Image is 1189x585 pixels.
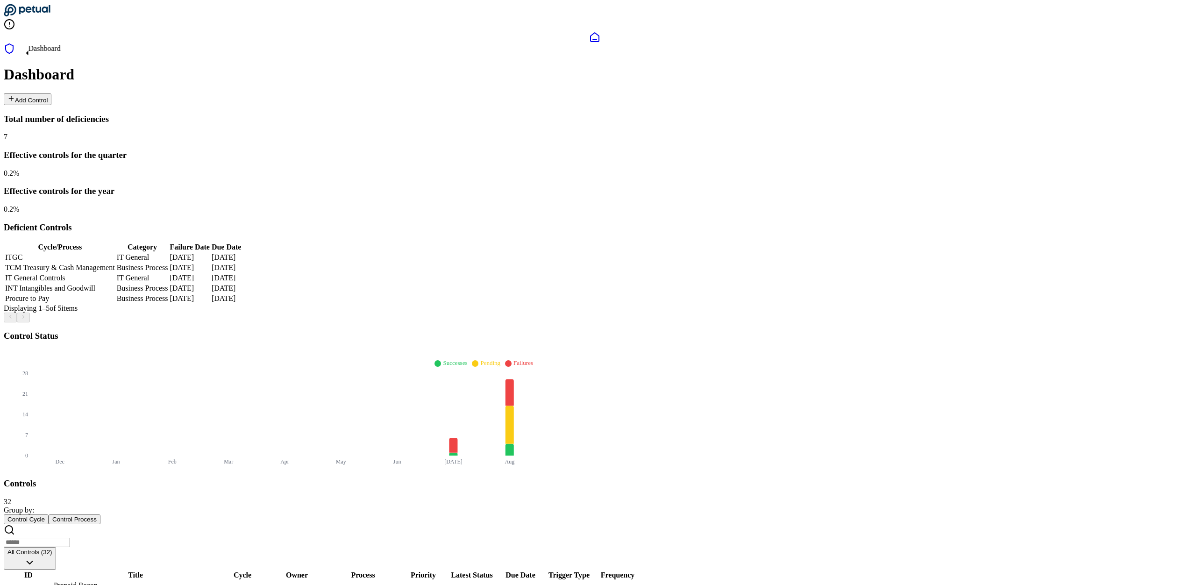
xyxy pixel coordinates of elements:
[169,294,210,303] td: [DATE]
[211,243,242,252] th: Due Date
[4,150,1185,160] h3: Effective controls for the quarter
[168,458,177,465] tspan: Feb
[25,432,28,438] tspan: 7
[56,458,64,465] tspan: Dec
[5,284,115,293] td: INT Intangibles and Goodwill
[4,547,56,570] button: All Controls (32)
[267,571,327,580] th: Owner
[5,243,115,252] th: Cycle/Process
[4,514,49,524] button: Control Cycle
[443,359,467,366] span: Successes
[28,44,61,53] div: Dashboard
[5,263,115,272] td: TCM Treasury & Cash Management
[4,205,19,213] span: 0.2 %
[4,66,1185,83] h1: Dashboard
[211,273,242,283] td: [DATE]
[116,273,169,283] td: IT General
[169,253,210,262] td: [DATE]
[22,370,28,377] tspan: 28
[4,10,50,18] a: Go to Dashboard
[224,458,233,465] tspan: Mar
[444,458,463,465] tspan: [DATE]
[53,571,218,580] th: Title
[4,222,1185,233] h3: Deficient Controls
[4,43,1185,56] a: SOC
[4,498,11,506] span: 32
[280,458,289,465] tspan: Apr
[211,253,242,262] td: [DATE]
[393,458,401,465] tspan: Jun
[4,304,78,312] span: Displaying 1– 5 of 5 items
[116,243,169,252] th: Category
[113,458,120,465] tspan: Jan
[505,458,514,465] tspan: Aug
[4,478,1185,489] h3: Controls
[116,284,169,293] td: Business Process
[480,359,500,366] span: Pending
[169,263,210,272] td: [DATE]
[5,571,52,580] th: ID
[448,571,496,580] th: Latest Status
[49,514,100,524] button: Control Process
[4,93,51,105] button: Add Control
[116,253,169,262] td: IT General
[17,313,30,322] button: Next
[4,32,1185,43] a: Dashboard
[169,243,210,252] th: Failure Date
[4,169,19,177] span: 0.2 %
[328,571,399,580] th: Process
[22,411,28,418] tspan: 14
[22,391,28,397] tspan: 21
[211,263,242,272] td: [DATE]
[594,571,641,580] th: Frequency
[4,331,1185,341] h3: Control Status
[169,284,210,293] td: [DATE]
[513,359,533,366] span: Failures
[169,273,210,283] td: [DATE]
[4,313,17,322] button: Previous
[219,571,266,580] th: Cycle
[4,114,1185,124] h3: Total number of deficiencies
[5,273,115,283] td: IT General Controls
[4,506,34,514] span: Group by:
[399,571,447,580] th: Priority
[497,571,544,580] th: Due Date
[545,571,593,580] th: Trigger Type
[5,253,115,262] td: ITGC
[4,133,7,141] span: 7
[116,263,169,272] td: Business Process
[5,294,115,303] td: Procure to Pay
[211,284,242,293] td: [DATE]
[336,458,346,465] tspan: May
[211,294,242,303] td: [DATE]
[4,186,1185,196] h3: Effective controls for the year
[7,549,52,556] span: All Controls (32)
[116,294,169,303] td: Business Process
[25,452,28,459] tspan: 0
